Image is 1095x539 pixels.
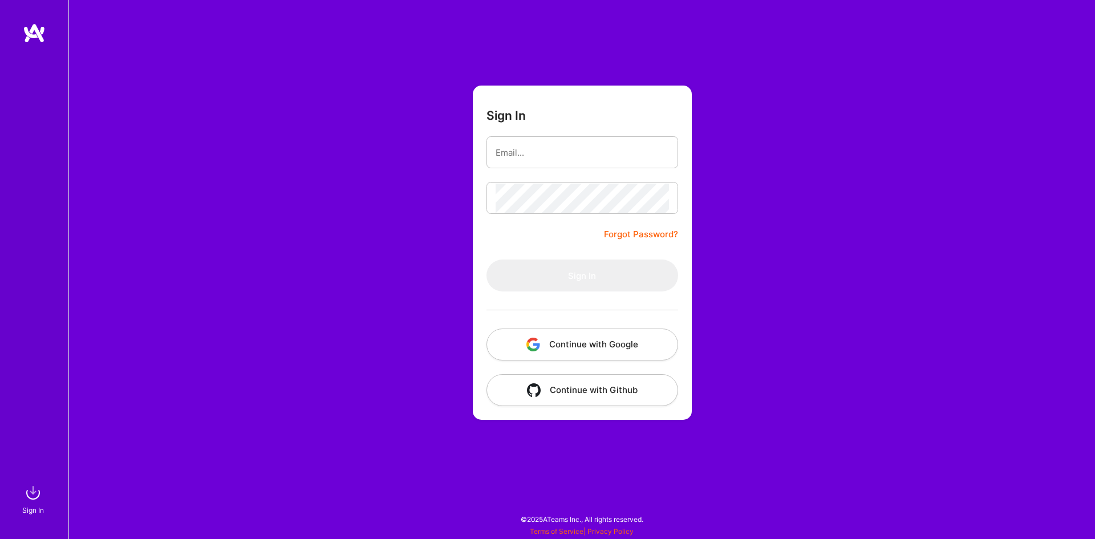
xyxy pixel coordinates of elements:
[604,228,678,241] a: Forgot Password?
[68,505,1095,533] div: © 2025 ATeams Inc., All rights reserved.
[486,374,678,406] button: Continue with Github
[22,481,44,504] img: sign in
[22,504,44,516] div: Sign In
[24,481,44,516] a: sign inSign In
[587,527,634,536] a: Privacy Policy
[527,383,541,397] img: icon
[530,527,634,536] span: |
[486,260,678,291] button: Sign In
[486,329,678,360] button: Continue with Google
[486,108,526,123] h3: Sign In
[23,23,46,43] img: logo
[526,338,540,351] img: icon
[496,138,669,167] input: Email...
[530,527,583,536] a: Terms of Service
